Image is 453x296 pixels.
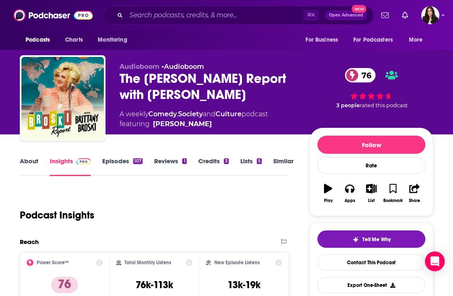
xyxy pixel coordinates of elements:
[257,158,262,164] div: 5
[345,198,355,203] div: Apps
[240,157,262,176] a: Lists5
[37,260,69,265] h2: Power Score™
[162,63,204,70] span: •
[273,157,293,176] a: Similar
[325,10,367,20] button: Open AdvancedNew
[120,119,268,129] span: featuring
[303,10,319,21] span: ⌘ K
[224,158,229,164] div: 3
[421,6,439,24] img: User Profile
[317,136,425,154] button: Follow
[421,6,439,24] span: Logged in as RebeccaShapiro
[403,32,433,48] button: open menu
[336,102,360,108] span: 3 people
[50,157,91,176] a: InsightsPodchaser Pro
[421,6,439,24] button: Show profile menu
[329,13,363,17] span: Open Advanced
[345,68,376,82] a: 76
[353,68,376,82] span: 76
[317,179,339,208] button: Play
[324,198,333,203] div: Play
[352,236,359,243] img: tell me why sparkle
[148,110,177,118] a: Comedy
[14,7,93,23] img: Podchaser - Follow, Share and Rate Podcasts
[216,110,242,118] a: Culture
[383,198,403,203] div: Bookmark
[20,157,38,176] a: About
[399,8,411,22] a: Show notifications dropdown
[120,109,268,129] div: A weekly podcast
[98,34,127,46] span: Monitoring
[382,179,404,208] button: Bookmark
[20,238,39,246] h2: Reach
[214,260,260,265] h2: New Episode Listens
[353,34,393,46] span: For Podcasters
[317,254,425,270] a: Contact This Podcast
[20,209,94,221] h1: Podcast Insights
[404,179,425,208] button: Share
[20,32,61,48] button: open menu
[154,157,186,176] a: Reviews1
[348,32,405,48] button: open menu
[360,102,408,108] span: rated this podcast
[153,119,212,129] a: Brittany Broski
[198,157,229,176] a: Credits3
[177,110,178,118] span: ,
[409,198,420,203] div: Share
[124,260,171,265] h2: Total Monthly Listens
[409,34,423,46] span: More
[378,8,392,22] a: Show notifications dropdown
[178,110,203,118] a: Society
[317,277,425,293] button: Export One-Sheet
[425,251,445,271] div: Open Intercom Messenger
[203,110,216,118] span: and
[368,198,375,203] div: List
[182,158,186,164] div: 1
[305,34,338,46] span: For Business
[228,279,261,291] h3: 13k-19k
[102,157,143,176] a: Episodes107
[92,32,138,48] button: open menu
[136,279,173,291] h3: 76k-113k
[65,34,83,46] span: Charts
[26,34,50,46] span: Podcasts
[300,32,348,48] button: open menu
[317,230,425,248] button: tell me why sparkleTell Me Why
[103,6,374,25] div: Search podcasts, credits, & more...
[120,63,160,70] span: Audioboom
[60,32,88,48] a: Charts
[362,236,391,243] span: Tell Me Why
[21,57,104,139] img: The Broski Report with Brittany Broski
[51,277,78,293] p: 76
[76,158,91,165] img: Podchaser Pro
[317,157,425,174] div: Rate
[339,179,360,208] button: Apps
[133,158,143,164] div: 107
[310,63,433,114] div: 76 3 peoplerated this podcast
[126,9,303,22] input: Search podcasts, credits, & more...
[164,63,204,70] a: Audioboom
[361,179,382,208] button: List
[352,5,366,13] span: New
